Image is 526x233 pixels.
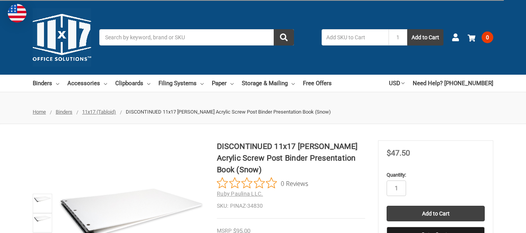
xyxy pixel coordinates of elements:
[387,206,485,221] input: Add to Cart
[82,109,116,115] a: 11x17 (Tabloid)
[468,27,493,47] a: 0
[217,140,365,175] h1: DISCONTINUED 11x17 [PERSON_NAME] Acrylic Screw Post Binder Presentation Book (Snow)
[217,202,228,210] dt: SKU:
[115,75,150,92] a: Clipboards
[34,215,51,222] img: DISCONTINUED 11x17 Pina Zangaro Acrylic Screw Post Binder Presentation Book (Snow)
[33,75,59,92] a: Binders
[242,75,295,92] a: Storage & Mailing
[217,177,308,189] button: Rated 0 out of 5 stars from 0 reviews. Jump to reviews.
[281,177,308,189] span: 0 Reviews
[56,109,72,115] a: Binders
[33,8,91,67] img: 11x17.com
[67,75,107,92] a: Accessories
[158,75,204,92] a: Filing Systems
[217,191,263,197] a: Ruby Paulina LLC.
[33,109,46,115] a: Home
[8,4,26,23] img: duty and tax information for United States
[407,29,443,46] button: Add to Cart
[212,75,234,92] a: Paper
[99,29,294,46] input: Search by keyword, brand or SKU
[482,32,493,43] span: 0
[217,202,365,210] dd: PINAZ-34830
[413,75,493,92] a: Need Help? [PHONE_NUMBER]
[322,29,389,46] input: Add SKU to Cart
[389,75,405,92] a: USD
[34,196,51,202] img: DISCONTINUED 11x17 Pina Zangaro Acrylic Screw Post Binder Presentation Book (Snow)
[303,75,332,92] a: Free Offers
[387,148,410,158] span: $47.50
[126,109,331,115] span: DISCONTINUED 11x17 [PERSON_NAME] Acrylic Screw Post Binder Presentation Book (Snow)
[387,171,485,179] label: Quantity:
